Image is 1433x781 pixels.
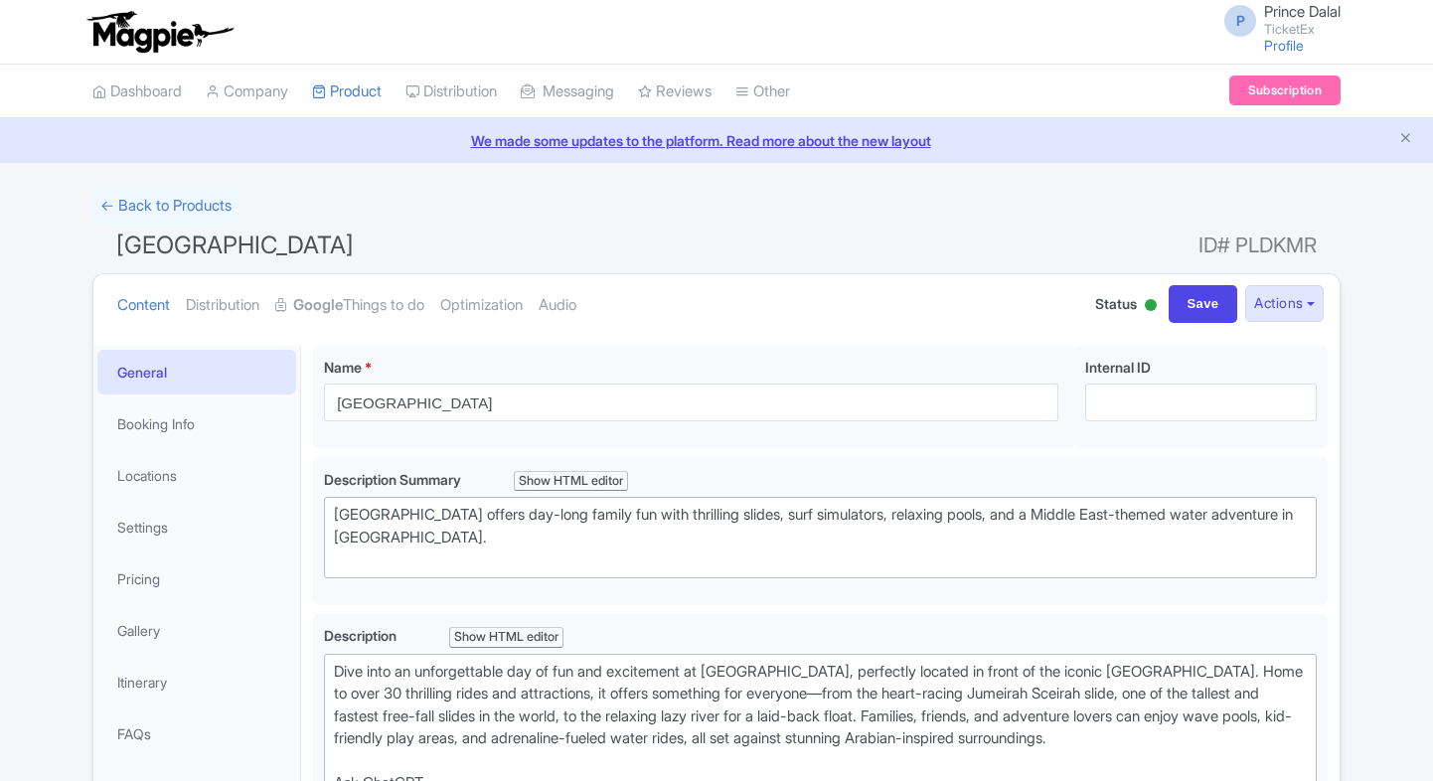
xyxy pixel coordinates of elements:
div: Active [1141,291,1161,322]
a: GoogleThings to do [275,274,424,337]
a: P Prince Dalal TicketEx [1212,4,1341,36]
a: Other [735,65,790,119]
a: FAQs [97,711,296,756]
a: Itinerary [97,660,296,704]
span: Internal ID [1085,359,1151,376]
strong: Google [293,294,343,317]
a: We made some updates to the platform. Read more about the new layout [12,130,1421,151]
a: Subscription [1229,76,1341,105]
button: Actions [1245,285,1324,322]
div: Show HTML editor [449,627,563,648]
a: Audio [539,274,576,337]
a: Pricing [97,556,296,601]
a: ← Back to Products [92,187,239,226]
span: ID# PLDKMR [1198,226,1317,265]
a: Distribution [405,65,497,119]
img: logo-ab69f6fb50320c5b225c76a69d11143b.png [82,10,237,54]
a: Distribution [186,274,259,337]
span: Status [1095,293,1137,314]
button: Close announcement [1398,128,1413,151]
a: Messaging [521,65,614,119]
a: Profile [1264,37,1304,54]
small: TicketEx [1264,23,1341,36]
a: Product [312,65,382,119]
span: Name [324,359,362,376]
a: General [97,350,296,394]
span: [GEOGRAPHIC_DATA] [116,231,354,259]
span: Description [324,627,399,644]
input: Save [1169,285,1238,323]
div: [GEOGRAPHIC_DATA] offers day-long family fun with thrilling slides, surf simulators, relaxing poo... [334,504,1307,571]
a: Content [117,274,170,337]
a: Dashboard [92,65,182,119]
span: Prince Dalal [1264,2,1341,21]
a: Gallery [97,608,296,653]
a: Reviews [638,65,712,119]
a: Settings [97,505,296,549]
span: Description Summary [324,471,464,488]
a: Company [206,65,288,119]
span: P [1224,5,1256,37]
a: Locations [97,453,296,498]
a: Optimization [440,274,523,337]
div: Show HTML editor [514,471,628,492]
a: Booking Info [97,401,296,446]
